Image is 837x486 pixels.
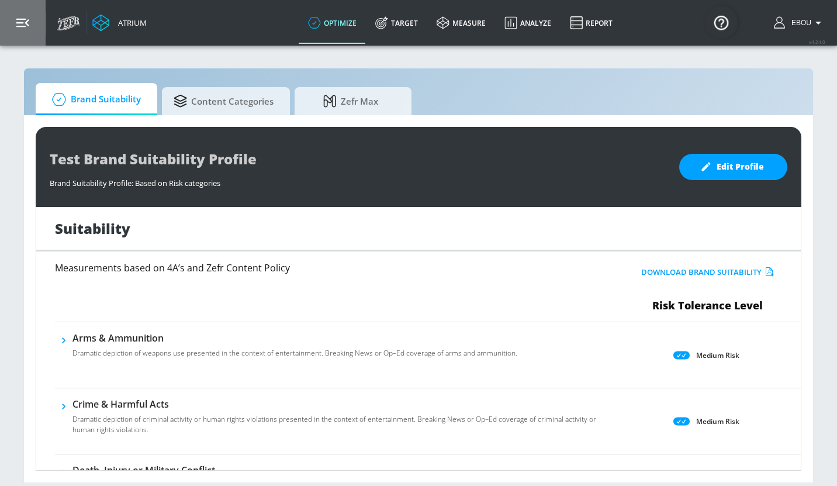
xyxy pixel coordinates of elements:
[705,6,738,39] button: Open Resource Center
[495,2,561,44] a: Analyze
[72,348,517,359] p: Dramatic depiction of weapons use presented in the context of entertainment. Breaking News or Op–...
[679,154,787,180] button: Edit Profile
[92,14,147,32] a: Atrium
[427,2,495,44] a: measure
[809,39,825,45] span: v 4.24.0
[306,87,395,115] span: Zefr Max
[696,415,739,428] p: Medium Risk
[787,19,811,27] span: login as: ebou.njie@zefr.com
[561,2,622,44] a: Report
[47,85,141,113] span: Brand Suitability
[50,172,667,188] div: Brand Suitability Profile: Based on Risk categories
[113,18,147,28] div: Atrium
[774,16,825,30] button: Ebou
[696,349,739,361] p: Medium Risk
[174,87,274,115] span: Content Categories
[72,398,597,442] div: Crime & Harmful ActsDramatic depiction of criminal activity or human rights violations presented ...
[72,398,597,411] h6: Crime & Harmful Acts
[652,298,763,312] span: Risk Tolerance Level
[72,414,597,435] p: Dramatic depiction of criminal activity or human rights violations presented in the context of en...
[55,263,552,273] h6: Measurements based on 4A’s and Zefr Content Policy
[72,464,597,477] h6: Death, Injury or Military Conflict
[638,263,777,281] button: Download Brand Suitability
[72,332,517,366] div: Arms & AmmunitionDramatic depiction of weapons use presented in the context of entertainment. Bre...
[55,219,130,238] h1: Suitability
[299,2,366,44] a: optimize
[703,160,764,174] span: Edit Profile
[366,2,427,44] a: Target
[72,332,517,344] h6: Arms & Ammunition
